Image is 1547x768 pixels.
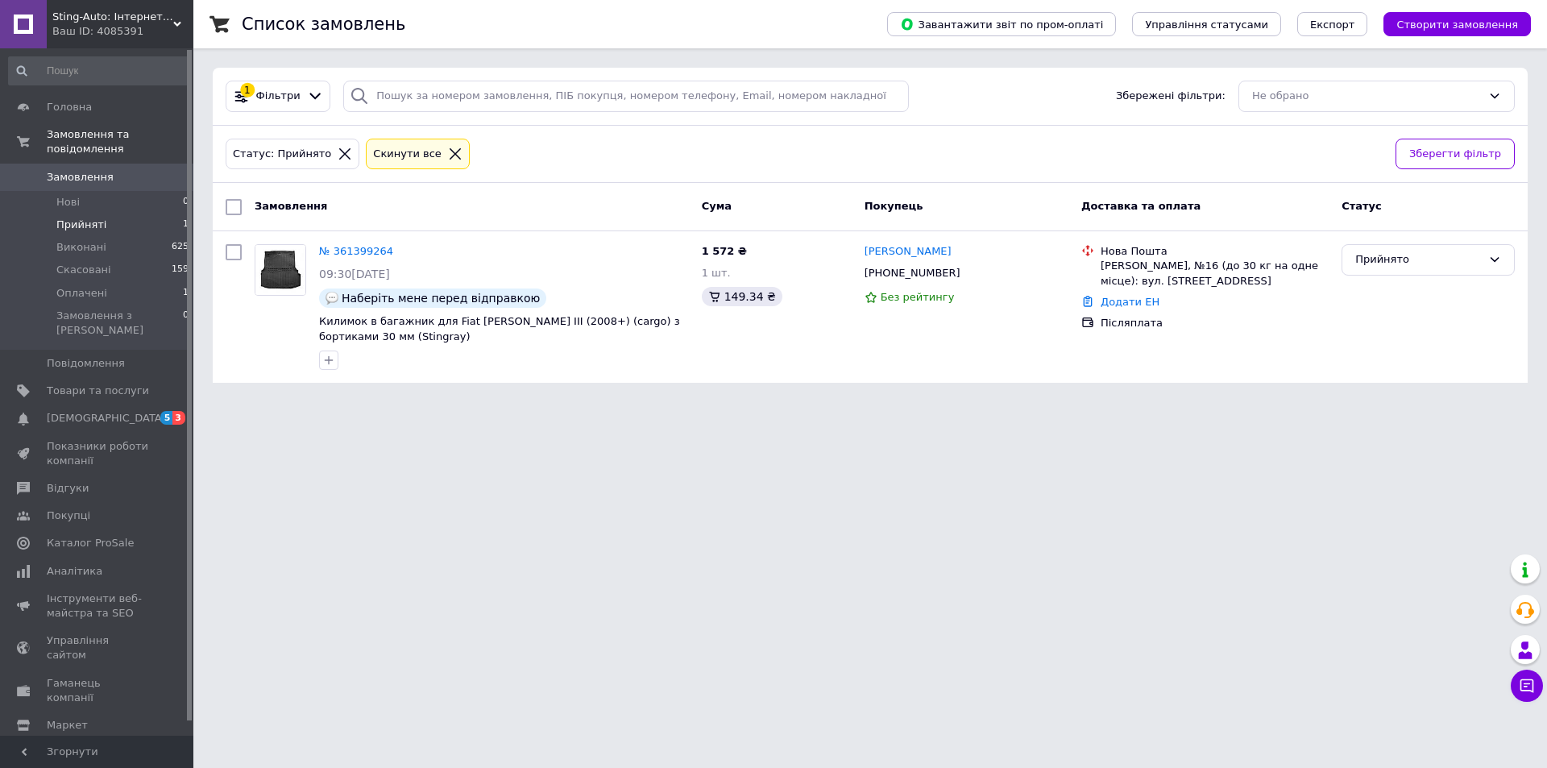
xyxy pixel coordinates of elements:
span: Покупець [865,200,923,212]
span: 1 шт. [702,267,731,279]
span: Нові [56,195,80,210]
span: 1 [183,218,189,232]
span: 0 [183,309,189,338]
input: Пошук за номером замовлення, ПІБ покупця, номером телефону, Email, номером накладної [343,81,909,112]
a: Додати ЕН [1101,296,1159,308]
span: Відгуки [47,481,89,496]
span: Замовлення з [PERSON_NAME] [56,309,183,338]
span: Статус [1342,200,1382,212]
span: Каталог ProSale [47,536,134,550]
span: Інструменти веб-майстра та SEO [47,592,149,621]
a: № 361399264 [319,245,393,257]
span: Маркет [47,718,88,733]
span: Доставка та оплата [1081,200,1201,212]
span: Аналітика [47,564,102,579]
span: Наберіть мене перед відправкою [342,292,540,305]
span: 3 [172,411,185,425]
span: Зберегти фільтр [1409,146,1501,163]
span: Без рейтингу [881,291,955,303]
div: Не обрано [1252,88,1482,105]
span: Створити замовлення [1396,19,1518,31]
div: [PERSON_NAME], №16 (до 30 кг на одне місце): вул. [STREET_ADDRESS] [1101,259,1329,288]
span: Управління сайтом [47,633,149,662]
span: Sting-Auto: Інтернет-магазин автоаксесурів [52,10,173,24]
div: Післяплата [1101,316,1329,330]
button: Чат з покупцем [1511,670,1543,702]
span: Фільтри [256,89,301,104]
span: Збережені фільтри: [1116,89,1226,104]
span: Завантажити звіт по пром-оплаті [900,17,1103,31]
span: Показники роботи компанії [47,439,149,468]
span: Оплачені [56,286,107,301]
span: 159 [172,263,189,277]
div: Ваш ID: 4085391 [52,24,193,39]
button: Створити замовлення [1383,12,1531,36]
h1: Список замовлень [242,15,405,34]
span: 09:30[DATE] [319,268,390,280]
span: Головна [47,100,92,114]
a: Фото товару [255,244,306,296]
a: Килимок в багажник для Fiat [PERSON_NAME] III (2008+) (cargo) з бортиками 30 мм (Stingray) [319,315,680,342]
button: Завантажити звіт по пром-оплаті [887,12,1116,36]
img: Фото товару [255,245,305,295]
span: 1 572 ₴ [702,245,747,257]
button: Експорт [1297,12,1368,36]
a: Створити замовлення [1367,18,1531,30]
span: Гаманець компанії [47,676,149,705]
div: [PHONE_NUMBER] [861,263,964,284]
input: Пошук [8,56,190,85]
span: Cума [702,200,732,212]
span: 5 [160,411,173,425]
button: Зберегти фільтр [1396,139,1515,170]
div: Cкинути все [370,146,445,163]
span: 625 [172,240,189,255]
span: 1 [183,286,189,301]
span: [DEMOGRAPHIC_DATA] [47,411,166,426]
span: Повідомлення [47,356,125,371]
span: Виконані [56,240,106,255]
div: 149.34 ₴ [702,287,782,306]
button: Управління статусами [1132,12,1281,36]
span: Замовлення [47,170,114,185]
span: Товари та послуги [47,384,149,398]
span: Замовлення [255,200,327,212]
img: :speech_balloon: [326,292,338,305]
span: Скасовані [56,263,111,277]
span: Експорт [1310,19,1355,31]
span: Замовлення та повідомлення [47,127,193,156]
div: Статус: Прийнято [230,146,334,163]
span: Прийняті [56,218,106,232]
div: 1 [240,83,255,98]
span: 0 [183,195,189,210]
span: Управління статусами [1145,19,1268,31]
div: Прийнято [1355,251,1482,268]
span: Покупці [47,509,90,523]
div: Нова Пошта [1101,244,1329,259]
a: [PERSON_NAME] [865,244,952,259]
